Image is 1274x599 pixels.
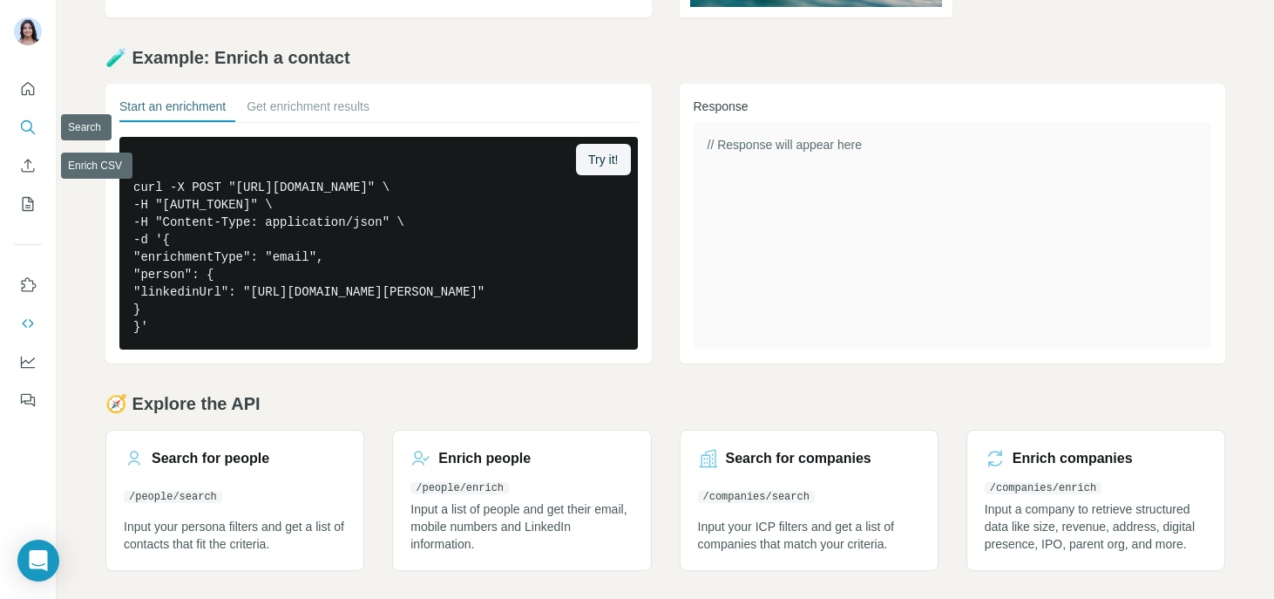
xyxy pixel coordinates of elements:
h3: Enrich people [438,448,531,469]
div: Open Intercom Messenger [17,540,59,582]
a: Enrich companies/companies/enrichInput a company to retrieve structured data like size, revenue, ... [966,430,1225,571]
button: Dashboard [14,346,42,378]
code: /people/enrich [410,482,509,494]
h2: 🧪 Example: Enrich a contact [105,45,1225,70]
button: Enrich CSV [14,150,42,181]
button: Use Surfe on LinkedIn [14,269,42,301]
button: Get enrichment results [247,98,369,122]
span: // Response will appear here [708,138,862,152]
button: My lists [14,188,42,220]
button: Search [14,112,42,143]
button: Quick start [14,73,42,105]
a: Search for companies/companies/searchInput your ICP filters and get a list of companies that matc... [680,430,939,571]
p: Input a list of people and get their email, mobile numbers and LinkedIn information. [410,500,633,553]
button: Start an enrichment [119,98,226,122]
button: Use Surfe API [14,308,42,339]
button: Feedback [14,385,42,416]
span: Try it! [588,151,618,168]
pre: curl -X POST "[URL][DOMAIN_NAME]" \ -H "[AUTH_TOKEN]" \ -H "Content-Type: application/json" \ -d ... [119,137,638,350]
code: /companies/search [698,491,815,503]
h3: Search for people [152,448,269,469]
h3: Response [694,98,1212,115]
h3: Search for companies [726,448,871,469]
a: Search for people/people/searchInput your persona filters and get a list of contacts that fit the... [105,430,364,571]
img: Avatar [14,17,42,45]
code: /companies/enrich [985,482,1101,494]
p: Input your ICP filters and get a list of companies that match your criteria. [698,518,920,553]
h3: Enrich companies [1013,448,1133,469]
code: /people/search [124,491,222,503]
button: Try it! [576,144,630,175]
p: Input your persona filters and get a list of contacts that fit the criteria. [124,518,346,553]
p: Input a company to retrieve structured data like size, revenue, address, digital presence, IPO, p... [985,500,1207,553]
a: Enrich people/people/enrichInput a list of people and get their email, mobile numbers and LinkedI... [392,430,651,571]
h2: 🧭 Explore the API [105,391,1225,416]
